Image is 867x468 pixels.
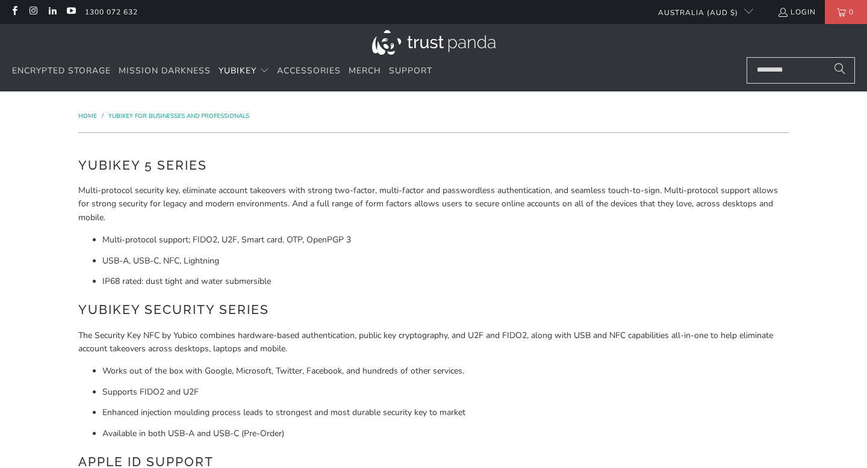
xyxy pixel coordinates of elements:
li: USB-A, USB-C, NFC, Lightning [102,254,789,268]
p: The Security Key NFC by Yubico combines hardware-based authentication, public key cryptography, a... [78,329,789,356]
span: Home [78,112,97,120]
li: Supports FIDO2 and U2F [102,386,789,399]
a: YubiKey for Businesses and Professionals [108,112,249,120]
span: / [102,112,104,120]
span: Mission Darkness [119,65,211,76]
button: Search [825,57,855,84]
li: Available in both USB-A and USB-C (Pre-Order) [102,427,789,440]
a: 1300 072 632 [85,5,138,19]
span: Accessories [277,65,341,76]
a: Support [389,57,432,85]
span: Merch [349,65,381,76]
nav: Translation missing: en.navigation.header.main_nav [12,57,432,85]
img: Trust Panda Australia [372,30,496,55]
li: Multi-protocol support; FIDO2, U2F, Smart card, OTP, OpenPGP 3 [102,233,789,247]
p: Multi-protocol security key, eliminate account takeovers with strong two-factor, multi-factor and... [78,184,789,224]
span: YubiKey [219,65,256,76]
a: Merch [349,57,381,85]
a: Home [78,112,99,120]
a: Encrypted Storage [12,57,111,85]
h2: YubiKey 5 Series [78,156,789,175]
a: Trust Panda Australia on YouTube [66,7,76,17]
input: Search... [747,57,855,84]
a: Trust Panda Australia on Instagram [28,7,38,17]
li: IP68 rated: dust tight and water submersible [102,275,789,288]
li: Enhanced injection moulding process leads to strongest and most durable security key to market [102,406,789,419]
span: Encrypted Storage [12,65,111,76]
span: Support [389,65,432,76]
a: Login [777,5,816,19]
h2: YubiKey Security Series [78,300,789,319]
a: Trust Panda Australia on Facebook [9,7,19,17]
a: Accessories [277,57,341,85]
a: Trust Panda Australia on LinkedIn [47,7,57,17]
a: Mission Darkness [119,57,211,85]
li: Works out of the box with Google, Microsoft, Twitter, Facebook, and hundreds of other services. [102,365,789,378]
summary: YubiKey [219,57,269,85]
